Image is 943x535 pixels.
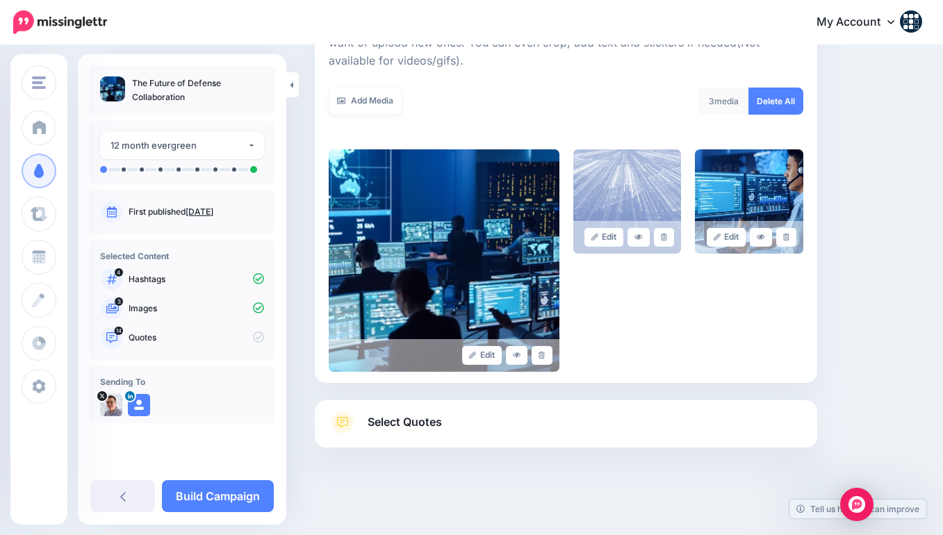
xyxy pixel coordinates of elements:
h4: Selected Content [100,251,264,261]
a: My Account [803,6,922,40]
span: 4 [115,268,123,277]
img: 37a84c4f7c4ca8a4df940d331d33080e_large.jpg [573,149,682,254]
img: Missinglettr [13,10,107,34]
p: Hashtags [129,273,264,286]
img: 5jwQo3AN-12664.jpg [100,394,122,416]
a: Tell us how we can improve [789,500,926,518]
img: 777287d718610e24099ca12a34443c0e_large.jpg [329,149,559,372]
span: 3 [115,297,123,306]
h4: Sending To [100,377,264,387]
button: 12 month evergreen [100,132,264,159]
div: Select Media [329,9,803,372]
div: media [698,88,749,115]
p: Images [129,302,264,315]
img: menu.png [32,76,46,89]
a: Edit [584,228,624,247]
span: 14 [115,327,124,335]
span: 3 [709,96,714,106]
img: 777287d718610e24099ca12a34443c0e_thumb.jpg [100,76,125,101]
img: a1d62d9e2023786e699ee720f60311d9_large.jpg [695,149,803,254]
a: Edit [462,346,502,365]
div: Open Intercom Messenger [840,488,874,521]
a: Add Media [329,88,402,115]
img: user_default_image.png [128,394,150,416]
a: Delete All [748,88,803,115]
a: Edit [707,228,746,247]
p: First published [129,206,264,218]
p: The Future of Defense Collaboration [132,76,264,104]
a: Select Quotes [329,411,803,447]
a: [DATE] [186,206,213,217]
div: 12 month evergreen [110,138,247,154]
p: Quotes [129,331,264,344]
span: Select Quotes [368,413,442,431]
